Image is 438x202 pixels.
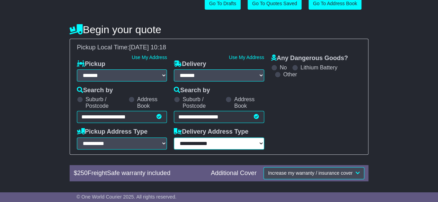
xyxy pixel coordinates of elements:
label: Address Book [137,96,167,109]
label: Suburb / Postcode [182,96,222,109]
button: Increase my warranty / insurance cover [263,167,364,179]
label: Pickup Address Type [77,128,148,136]
h4: Begin your quote [70,24,368,35]
label: Search by [77,87,113,94]
div: $ FreightSafe warranty included [70,170,207,177]
label: Any Dangerous Goods? [271,55,348,62]
span: [DATE] 10:18 [129,44,166,51]
label: Lithium Battery [301,64,338,71]
label: Delivery Address Type [174,128,248,136]
label: Other [283,71,297,78]
span: Increase my warranty / insurance cover [268,170,352,176]
label: Delivery [174,60,206,68]
span: 250 [77,170,88,176]
label: No [280,64,287,71]
label: Address Book [234,96,264,109]
a: Use My Address [132,55,167,60]
label: Search by [174,87,210,94]
a: Use My Address [229,55,264,60]
label: Suburb / Postcode [86,96,125,109]
label: Pickup [77,60,105,68]
span: © One World Courier 2025. All rights reserved. [77,194,177,200]
div: Pickup Local Time: [73,44,365,51]
div: Additional Cover [207,170,260,177]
